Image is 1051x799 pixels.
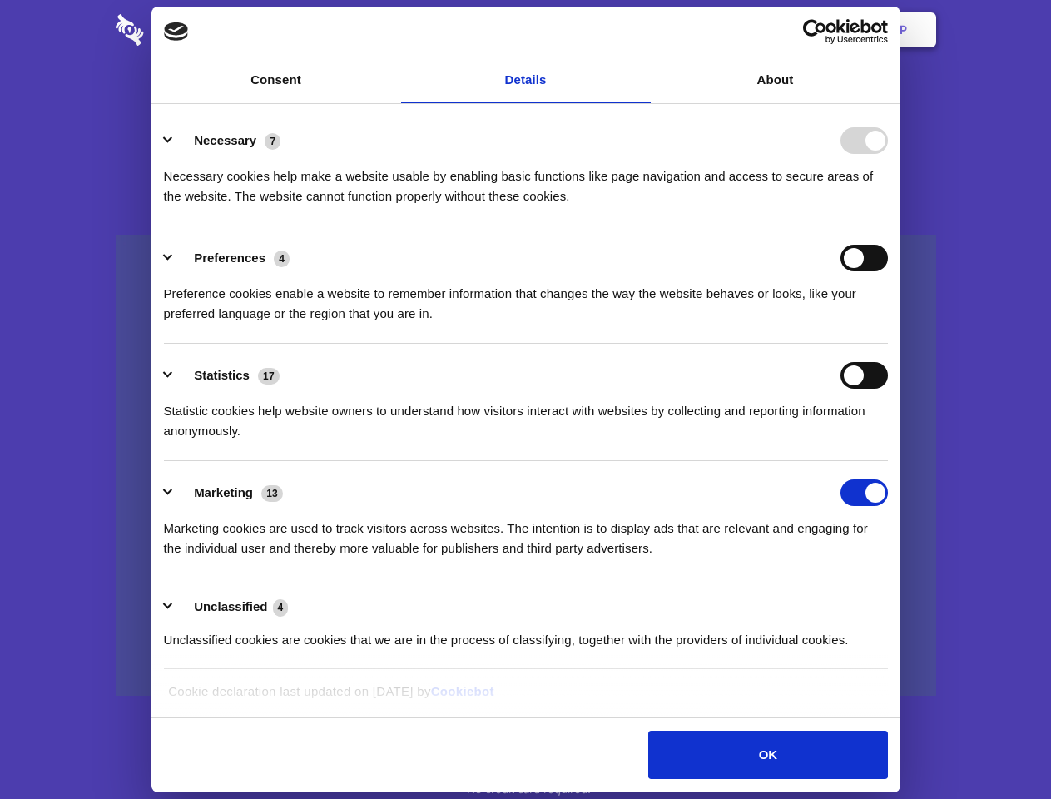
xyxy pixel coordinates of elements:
div: Statistic cookies help website owners to understand how visitors interact with websites by collec... [164,389,888,441]
div: Preference cookies enable a website to remember information that changes the way the website beha... [164,271,888,324]
span: 13 [261,485,283,502]
span: 4 [274,251,290,267]
a: Usercentrics Cookiebot - opens in a new window [742,19,888,44]
h1: Eliminate Slack Data Loss. [116,75,936,135]
a: Contact [675,4,751,56]
div: Unclassified cookies are cookies that we are in the process of classifying, together with the pro... [164,618,888,650]
div: Necessary cookies help make a website usable by enabling basic functions like page navigation and... [164,154,888,206]
a: Consent [151,57,401,103]
iframe: Drift Widget Chat Controller [968,716,1031,779]
a: Wistia video thumbnail [116,235,936,697]
span: 17 [258,368,280,385]
label: Statistics [194,368,250,382]
button: Unclassified (4) [164,597,299,618]
h4: Auto-redaction of sensitive data, encrypted data sharing and self-destructing private chats. Shar... [116,151,936,206]
label: Necessary [194,133,256,147]
img: logo [164,22,189,41]
a: Cookiebot [431,684,494,698]
button: Preferences (4) [164,245,300,271]
button: Marketing (13) [164,479,294,506]
div: Marketing cookies are used to track visitors across websites. The intention is to display ads tha... [164,506,888,558]
span: 7 [265,133,280,150]
button: Statistics (17) [164,362,290,389]
div: Cookie declaration last updated on [DATE] by [156,682,895,714]
a: About [651,57,900,103]
label: Preferences [194,251,265,265]
label: Marketing [194,485,253,499]
button: Necessary (7) [164,127,291,154]
a: Login [755,4,827,56]
span: 4 [273,599,289,616]
a: Details [401,57,651,103]
button: OK [648,731,887,779]
a: Pricing [488,4,561,56]
img: logo-wordmark-white-trans-d4663122ce5f474addd5e946df7df03e33cb6a1c49d2221995e7729f52c070b2.svg [116,14,258,46]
